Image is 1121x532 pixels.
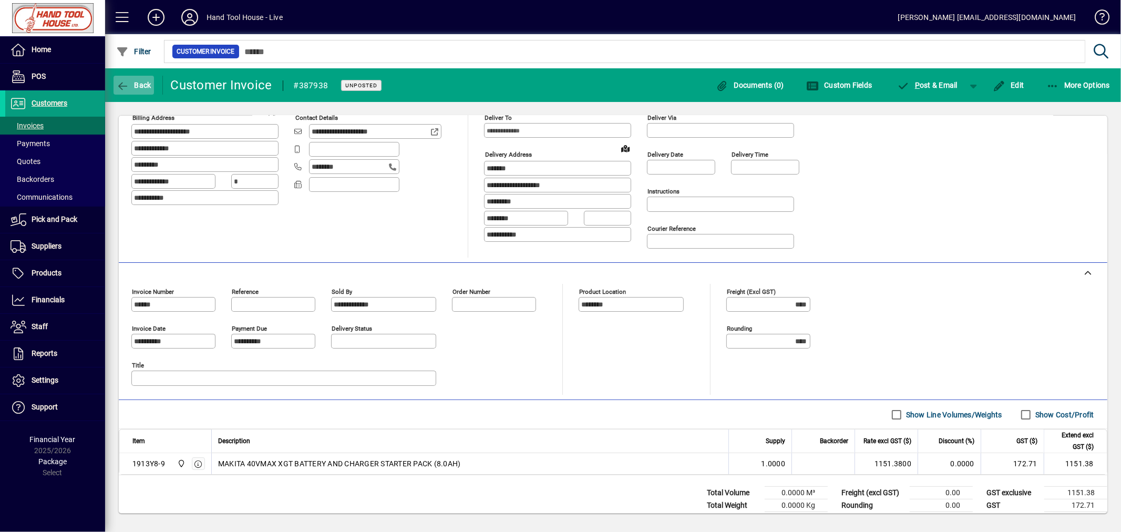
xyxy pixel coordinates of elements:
[1087,2,1108,36] a: Knowledge Base
[38,457,67,466] span: Package
[5,64,105,90] a: POS
[173,8,207,27] button: Profile
[765,487,828,499] td: 0.0000 M³
[702,487,765,499] td: Total Volume
[5,260,105,287] a: Products
[32,376,58,384] span: Settings
[981,487,1044,499] td: GST exclusive
[11,193,73,201] span: Communications
[617,140,634,157] a: View on map
[132,288,174,295] mat-label: Invoice number
[174,458,187,469] span: Frankton
[939,435,974,447] span: Discount (%)
[1044,512,1107,525] td: 1324.09
[105,76,163,95] app-page-header-button: Back
[32,215,77,223] span: Pick and Pack
[345,82,377,89] span: Unposted
[981,453,1044,474] td: 172.71
[132,435,145,447] span: Item
[32,99,67,107] span: Customers
[647,225,696,232] mat-label: Courier Reference
[32,242,61,250] span: Suppliers
[5,135,105,152] a: Payments
[5,152,105,170] a: Quotes
[177,46,235,57] span: Customer Invoice
[918,453,981,474] td: 0.0000
[132,458,165,469] div: 1913Y8-9
[910,499,973,512] td: 0.00
[5,233,105,260] a: Suppliers
[990,76,1027,95] button: Edit
[727,288,776,295] mat-label: Freight (excl GST)
[892,76,963,95] button: Post & Email
[806,81,872,89] span: Custom Fields
[1044,453,1107,474] td: 1151.38
[898,9,1076,26] div: [PERSON_NAME] [EMAIL_ADDRESS][DOMAIN_NAME]
[332,288,352,295] mat-label: Sold by
[1044,76,1113,95] button: More Options
[5,341,105,367] a: Reports
[452,288,490,295] mat-label: Order number
[836,487,910,499] td: Freight (excl GST)
[897,81,958,89] span: ost & Email
[218,458,461,469] span: MAKITA 40VMAX XGT BATTERY AND CHARGER STARTER PACK (8.0AH)
[5,314,105,340] a: Staff
[762,458,786,469] span: 1.0000
[5,188,105,206] a: Communications
[116,47,151,56] span: Filter
[1016,435,1037,447] span: GST ($)
[485,114,512,121] mat-label: Deliver To
[836,499,910,512] td: Rounding
[218,435,250,447] span: Description
[579,288,626,295] mat-label: Product location
[993,81,1024,89] span: Edit
[232,325,267,332] mat-label: Payment due
[11,139,50,148] span: Payments
[132,362,144,369] mat-label: Title
[139,8,173,27] button: Add
[30,435,76,444] span: Financial Year
[766,435,785,447] span: Supply
[727,325,752,332] mat-label: Rounding
[647,114,676,121] mat-label: Deliver via
[5,394,105,421] a: Support
[804,76,875,95] button: Custom Fields
[171,77,272,94] div: Customer Invoice
[294,77,328,94] div: #387938
[264,103,281,120] a: View on map
[32,322,48,331] span: Staff
[820,435,848,447] span: Backorder
[5,117,105,135] a: Invoices
[11,175,54,183] span: Backorders
[915,81,920,89] span: P
[1033,410,1094,420] label: Show Cost/Profit
[1044,499,1107,512] td: 172.71
[132,325,166,332] mat-label: Invoice date
[1051,429,1094,453] span: Extend excl GST ($)
[732,151,768,158] mat-label: Delivery time
[5,170,105,188] a: Backorders
[32,295,65,304] span: Financials
[114,76,154,95] button: Back
[207,9,283,26] div: Hand Tool House - Live
[5,367,105,394] a: Settings
[11,157,40,166] span: Quotes
[1046,81,1110,89] span: More Options
[647,188,680,195] mat-label: Instructions
[716,81,784,89] span: Documents (0)
[1044,487,1107,499] td: 1151.38
[332,325,372,332] mat-label: Delivery status
[5,287,105,313] a: Financials
[861,458,911,469] div: 1151.3800
[114,42,154,61] button: Filter
[116,81,151,89] span: Back
[11,121,44,130] span: Invoices
[765,499,828,512] td: 0.0000 Kg
[910,487,973,499] td: 0.00
[5,207,105,233] a: Pick and Pack
[32,72,46,80] span: POS
[702,499,765,512] td: Total Weight
[981,512,1044,525] td: GST inclusive
[32,403,58,411] span: Support
[713,76,787,95] button: Documents (0)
